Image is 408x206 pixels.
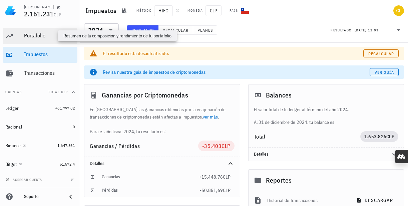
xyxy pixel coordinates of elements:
div: Binance [5,143,21,149]
a: Ver guía [370,68,399,76]
span: 1.653.826 [364,134,386,140]
span: CLP [54,12,61,18]
div: Ganancias [102,174,199,180]
span: Total CLP [48,90,68,94]
div: Moneda [187,8,203,13]
div: avatar [393,5,404,16]
div: Balances [249,84,404,106]
div: 2024 [88,27,103,34]
span: Ver guía [374,70,394,75]
div: CL-icon [241,7,249,15]
span: 461.797,82 [55,106,75,111]
span: 51.572,4 [60,162,75,167]
div: Resultado: [331,26,355,34]
div: Impuestos [24,51,75,57]
a: Bitget 51.572,4 [3,156,77,172]
span: Recalcular [162,28,189,33]
div: Al 31 de diciembre de 2024, tu balance es [249,106,404,126]
div: Ganancias por Criptomonedas [84,84,240,106]
span: Resultado [131,28,154,33]
div: País [230,8,238,13]
a: Binance 1.647.861 [3,138,77,154]
div: Transacciones [24,70,75,76]
div: Portafolio [24,32,75,39]
div: Bitget [5,162,17,167]
span: 0 [73,124,75,129]
span: descargar [358,197,393,203]
a: Portafolio [3,28,77,44]
span: -35.403 [202,143,222,149]
img: LedgiFi [5,5,16,16]
div: Detalles [90,161,219,166]
span: +15.448,76 [199,174,223,180]
h1: Impuestos [85,5,119,16]
button: Resultado [127,25,158,35]
span: 1.647.861 [57,143,75,148]
div: En [GEOGRAPHIC_DATA] las ganancias obtenidas por la enajenación de transacciones de criptomonedas... [84,106,240,135]
span: agregar cuenta [7,178,42,182]
button: agregar cuenta [4,176,45,183]
span: CLP [222,143,231,149]
a: Transacciones [3,65,77,81]
div: Método [136,8,151,13]
button: Recalcular [158,25,193,35]
div: Revisa nuestra guía de impuestos de criptomonedas [103,69,370,75]
div: Ledger [5,106,19,111]
div: Detalles [254,152,383,157]
span: Ganancias / Pérdidas [90,143,140,149]
button: Planes [193,25,218,35]
div: Detalles [249,148,404,161]
a: Recalcular [363,49,399,57]
span: Recalcular [368,51,394,56]
div: 2024 [84,23,119,37]
span: CLP [223,187,231,193]
span: CLP [223,174,231,180]
a: Impuestos [3,47,77,63]
p: El valor total de tu ledger al término del año 2024. [254,106,399,113]
span: Planes [197,28,213,33]
span: CLP [386,134,394,140]
div: Racional [5,124,22,130]
a: Ledger 461.797,82 [3,100,77,116]
div: [DATE] 12:03 [355,27,379,34]
span: 2.161.231 [24,9,54,18]
span: -50.851,69 [200,187,223,193]
div: Pérdidas [102,188,200,193]
button: CuentasTotal CLP [3,84,77,100]
div: Soporte [24,194,61,199]
div: Reportes [249,170,404,191]
div: [PERSON_NAME] [24,4,54,10]
div: El resultado esta desactualizado. [103,50,363,57]
div: Total [254,134,361,139]
span: HIFO [154,5,173,16]
span: CLP [206,5,222,16]
div: Resultado:[DATE] 12:03 [327,24,407,36]
div: Detalles [84,157,240,170]
a: ver más [203,114,218,120]
a: Racional 0 [3,119,77,135]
